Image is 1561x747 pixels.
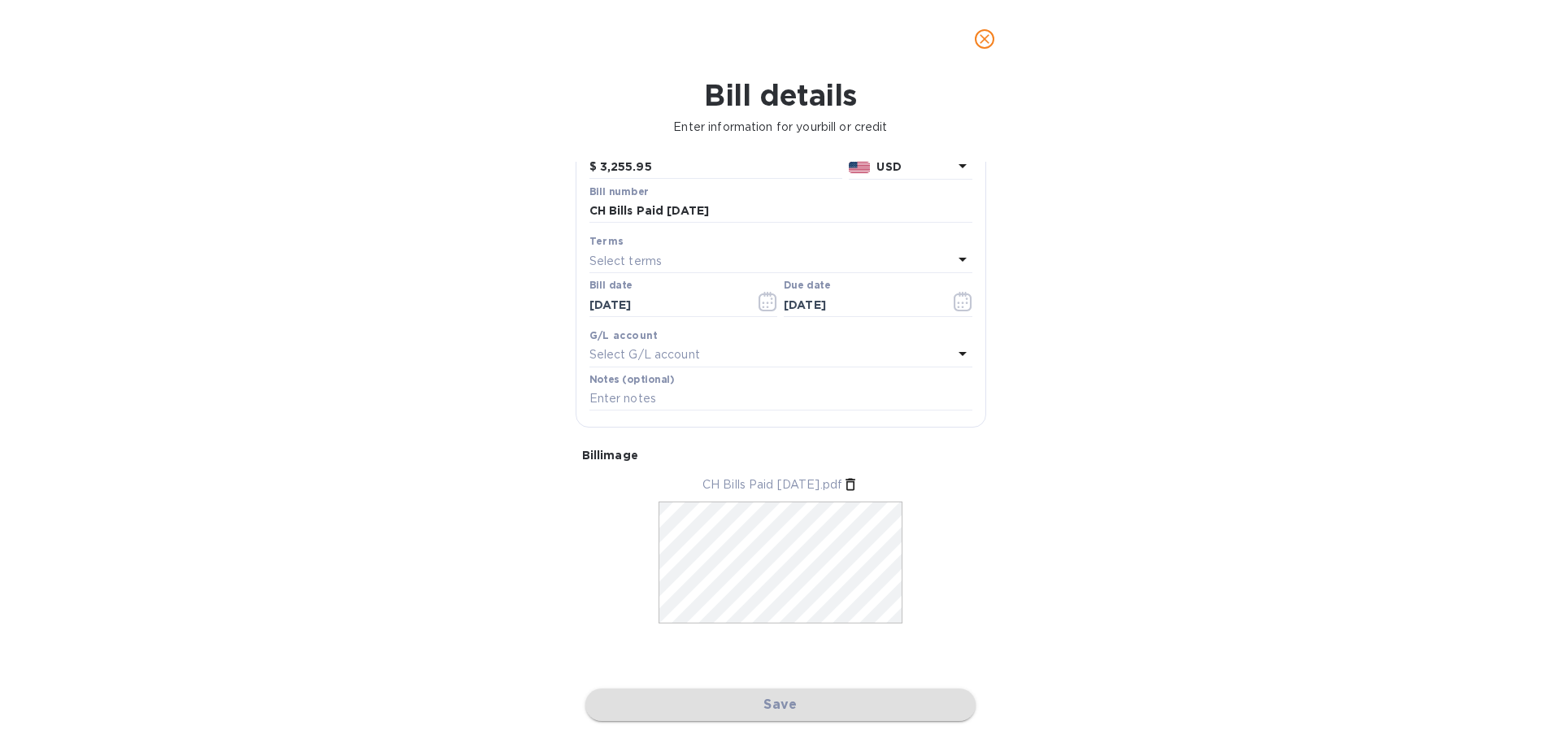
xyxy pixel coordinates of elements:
[589,253,663,270] p: Select terms
[600,155,842,180] input: $ Enter bill amount
[702,476,842,493] p: CH Bills Paid [DATE].pdf
[849,162,871,173] img: USD
[589,375,675,384] label: Notes (optional)
[589,346,700,363] p: Select G/L account
[965,20,1004,59] button: close
[589,187,648,197] label: Bill number
[589,293,743,317] input: Select date
[589,329,659,341] b: G/L account
[784,281,830,291] label: Due date
[589,199,972,224] input: Enter bill number
[589,387,972,411] input: Enter notes
[582,447,980,463] p: Bill image
[13,119,1548,136] p: Enter information for your bill or credit
[13,78,1548,112] h1: Bill details
[589,155,600,180] div: $
[784,293,937,317] input: Due date
[589,235,624,247] b: Terms
[589,281,633,291] label: Bill date
[876,160,901,173] b: USD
